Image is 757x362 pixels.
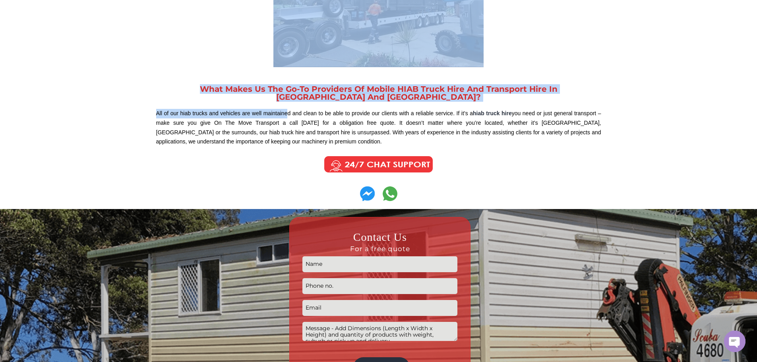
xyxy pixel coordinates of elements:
input: Email [302,300,457,316]
span: For a free quote [302,244,457,253]
h2: What Makes Us The Go-To Providers Of Mobile HIAB Truck Hire And Transport Hire In [GEOGRAPHIC_DAT... [156,85,601,101]
a: hiab truck hire [473,110,512,116]
h3: Contact Us [302,230,457,253]
p: All of our hiab trucks and vehicles are well maintained and clean to be able to provide our clien... [156,109,601,147]
img: Contact us on Whatsapp [360,186,375,201]
img: Call us Anytime [319,155,438,174]
input: Phone no. [302,278,457,294]
input: Name [302,256,457,272]
img: Contact us on Whatsapp [383,186,397,201]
